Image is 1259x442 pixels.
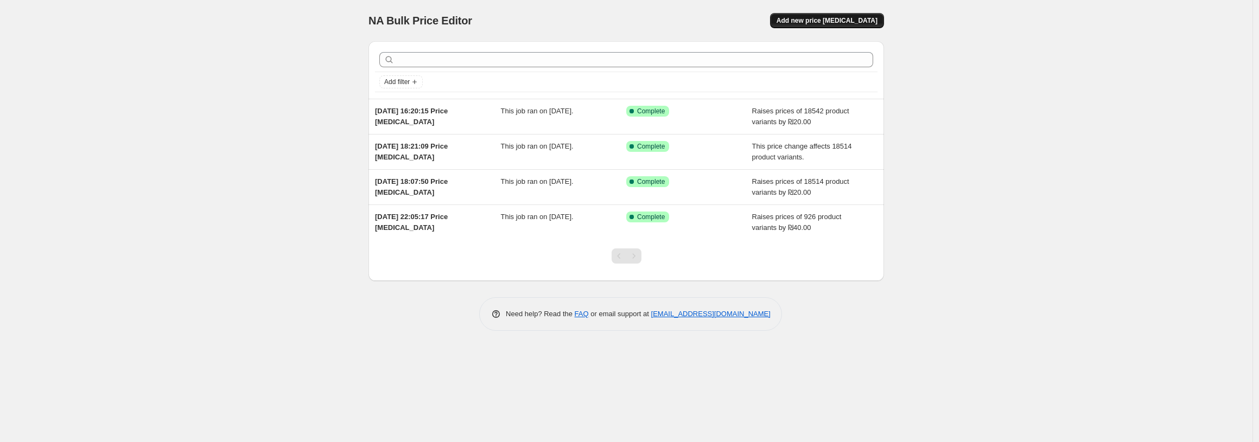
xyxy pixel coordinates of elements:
span: Complete [637,107,665,116]
span: Need help? Read the [506,310,575,318]
a: FAQ [575,310,589,318]
nav: Pagination [612,248,641,264]
span: Complete [637,177,665,186]
span: This job ran on [DATE]. [501,107,574,115]
span: This price change affects 18514 product variants. [752,142,852,161]
span: [DATE] 18:07:50 Price [MEDICAL_DATA] [375,177,448,196]
span: [DATE] 22:05:17 Price [MEDICAL_DATA] [375,213,448,232]
span: Add new price [MEDICAL_DATA] [777,16,878,25]
span: [DATE] 18:21:09 Price [MEDICAL_DATA] [375,142,448,161]
button: Add new price [MEDICAL_DATA] [770,13,884,28]
button: Add filter [379,75,423,88]
span: NA Bulk Price Editor [368,15,472,27]
span: This job ran on [DATE]. [501,213,574,221]
span: Raises prices of 18514 product variants by ₪20.00 [752,177,849,196]
span: Complete [637,213,665,221]
span: [DATE] 16:20:15 Price [MEDICAL_DATA] [375,107,448,126]
span: Raises prices of 18542 product variants by ₪20.00 [752,107,849,126]
a: [EMAIL_ADDRESS][DOMAIN_NAME] [651,310,771,318]
span: or email support at [589,310,651,318]
span: Complete [637,142,665,151]
span: This job ran on [DATE]. [501,177,574,185]
span: Raises prices of 926 product variants by ₪40.00 [752,213,842,232]
span: Add filter [384,78,410,86]
span: This job ran on [DATE]. [501,142,574,150]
